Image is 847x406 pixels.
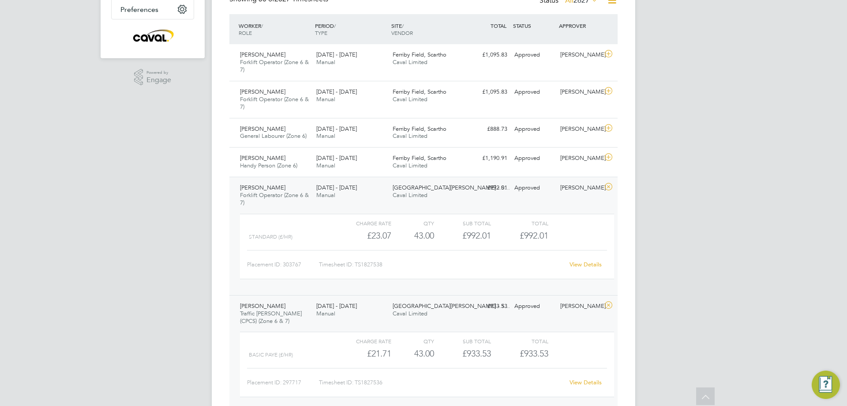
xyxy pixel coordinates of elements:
span: Forklift Operator (Zone 6 & 7) [240,58,309,73]
div: Total [491,336,548,346]
div: [PERSON_NAME] [557,85,603,99]
a: View Details [570,379,602,386]
span: Caval Limited [393,162,427,169]
div: Charge rate [334,336,391,346]
span: [DATE] - [DATE] [316,125,357,133]
div: Timesheet ID: TS1827538 [319,258,564,272]
div: £21.71 [334,346,391,361]
div: SITE [389,18,465,41]
span: Ferriby Field, Scartho [393,154,446,162]
div: [PERSON_NAME] [557,122,603,137]
div: Approved [511,299,557,314]
span: [PERSON_NAME] [240,125,285,133]
div: [PERSON_NAME] [557,181,603,195]
span: [DATE] - [DATE] [316,88,357,95]
span: Forklift Operator (Zone 6 & 7) [240,95,309,110]
div: £933.53 [465,299,511,314]
div: Timesheet ID: TS1827536 [319,376,564,390]
div: [PERSON_NAME] [557,48,603,62]
div: £992.01 [434,228,491,243]
div: [PERSON_NAME] [557,299,603,314]
div: Approved [511,151,557,166]
div: £992.01 [465,181,511,195]
span: Engage [146,76,171,84]
span: Manual [316,95,335,103]
a: View Details [570,261,602,268]
span: General Labourer (Zone 6) [240,132,307,140]
span: Traffic [PERSON_NAME] (CPCS) (Zone 6 & 7) [240,310,302,325]
div: Placement ID: 303767 [247,258,319,272]
span: £933.53 [520,348,548,359]
div: WORKER [236,18,313,41]
span: £992.01 [520,230,548,241]
div: 43.00 [391,346,434,361]
div: Total [491,218,548,228]
span: VENDOR [391,29,413,36]
span: Caval Limited [393,191,427,199]
span: Preferences [120,5,158,14]
span: [DATE] - [DATE] [316,302,357,310]
div: £1,190.91 [465,151,511,166]
span: Manual [316,58,335,66]
span: Powered by [146,69,171,76]
span: ROLE [239,29,252,36]
span: Manual [316,162,335,169]
div: Approved [511,181,557,195]
div: £1,095.83 [465,48,511,62]
span: TOTAL [491,22,506,29]
span: Standard (£/HR) [249,234,292,240]
div: £23.07 [334,228,391,243]
span: / [334,22,336,29]
span: / [402,22,404,29]
div: QTY [391,218,434,228]
div: STATUS [511,18,557,34]
a: Powered byEngage [134,69,172,86]
span: Ferriby Field, Scartho [393,51,446,58]
span: TYPE [315,29,327,36]
button: Engage Resource Center [812,371,840,399]
span: Caval Limited [393,95,427,103]
div: Placement ID: 297717 [247,376,319,390]
span: / [261,22,263,29]
span: Caval Limited [393,58,427,66]
div: Approved [511,85,557,99]
div: £933.53 [434,346,491,361]
span: [PERSON_NAME] [240,51,285,58]
span: [GEOGRAPHIC_DATA][PERSON_NAME] - S… [393,302,510,310]
div: Charge rate [334,218,391,228]
span: Manual [316,310,335,317]
div: [PERSON_NAME] [557,151,603,166]
div: Approved [511,48,557,62]
span: [PERSON_NAME] [240,88,285,95]
div: 43.00 [391,228,434,243]
img: caval-logo-retina.png [131,28,175,42]
span: [PERSON_NAME] [240,302,285,310]
span: Ferriby Field, Scartho [393,88,446,95]
div: PERIOD [313,18,389,41]
span: Forklift Operator (Zone 6 & 7) [240,191,309,206]
span: Ferriby Field, Scartho [393,125,446,133]
span: Caval Limited [393,132,427,140]
span: Handy Person (Zone 6) [240,162,297,169]
a: Go to home page [111,28,194,42]
div: Sub Total [434,218,491,228]
div: £888.73 [465,122,511,137]
span: Manual [316,191,335,199]
span: BASIC PAYE (£/HR) [249,352,293,358]
div: £1,095.83 [465,85,511,99]
span: [DATE] - [DATE] [316,154,357,162]
div: APPROVER [557,18,603,34]
span: Manual [316,132,335,140]
span: [GEOGRAPHIC_DATA][PERSON_NAME] - S… [393,184,510,191]
div: Approved [511,122,557,137]
span: [PERSON_NAME] [240,154,285,162]
span: [PERSON_NAME] [240,184,285,191]
span: [DATE] - [DATE] [316,51,357,58]
span: Caval Limited [393,310,427,317]
div: QTY [391,336,434,346]
div: Sub Total [434,336,491,346]
span: [DATE] - [DATE] [316,184,357,191]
